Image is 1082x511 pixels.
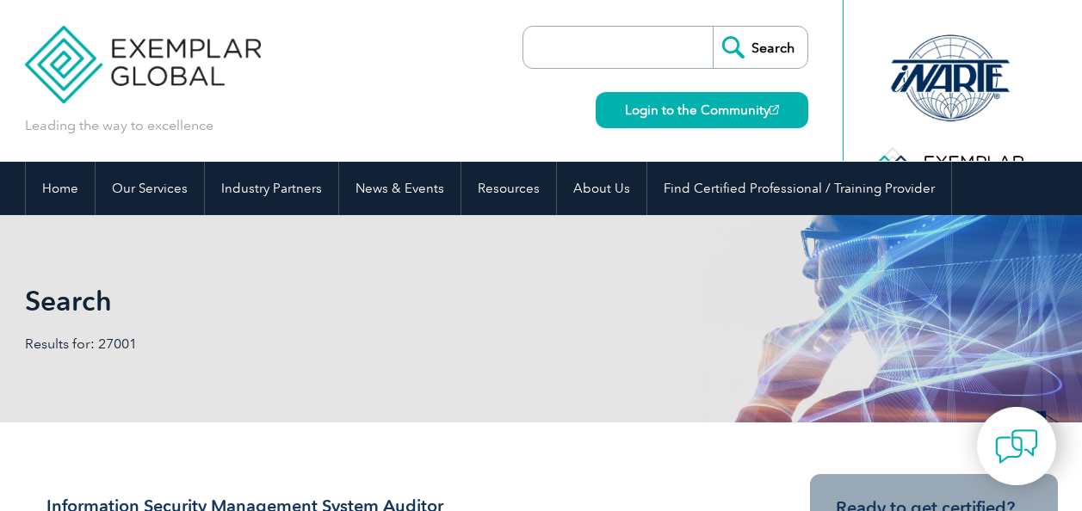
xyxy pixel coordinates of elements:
a: Industry Partners [205,162,338,215]
p: Leading the way to excellence [25,116,213,135]
a: Our Services [96,162,204,215]
a: Home [26,162,95,215]
img: contact-chat.png [995,425,1038,468]
a: Resources [461,162,556,215]
a: About Us [557,162,646,215]
p: Results for: 27001 [25,335,541,354]
img: open_square.png [770,105,779,114]
h1: Search [25,284,686,317]
input: Search [713,27,807,68]
a: Login to the Community [596,92,808,128]
a: Find Certified Professional / Training Provider [647,162,951,215]
a: News & Events [339,162,461,215]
